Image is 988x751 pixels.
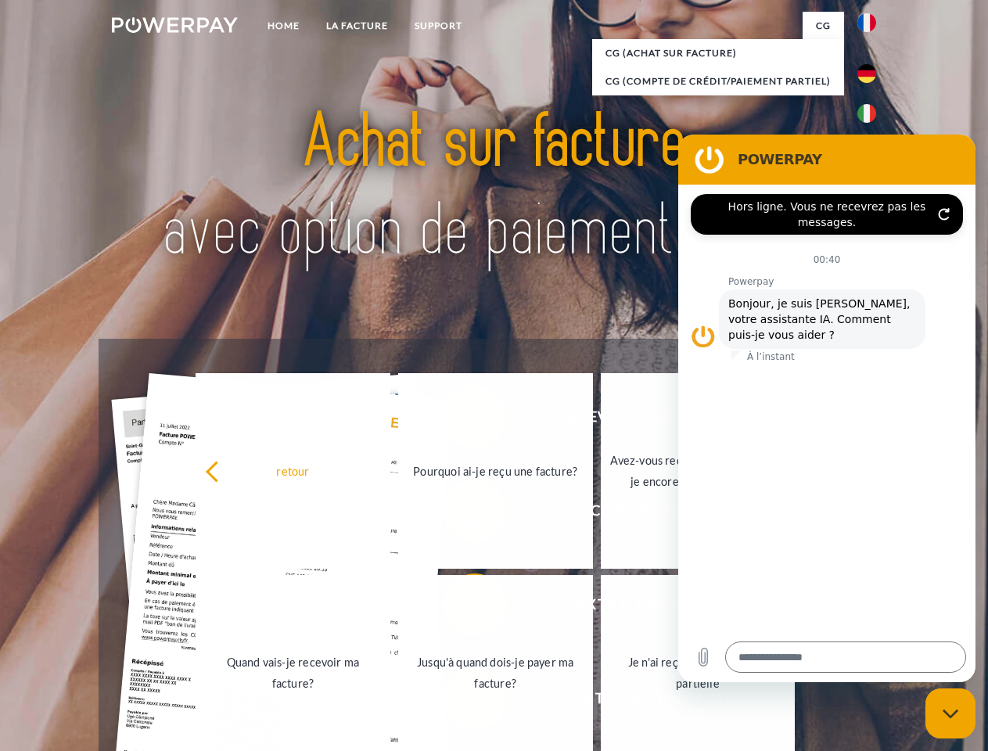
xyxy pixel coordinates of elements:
[803,12,844,40] a: CG
[408,460,584,481] div: Pourquoi ai-je reçu une facture?
[925,688,975,738] iframe: Bouton de lancement de la fenêtre de messagerie, conversation en cours
[254,12,313,40] a: Home
[149,75,839,300] img: title-powerpay_fr.svg
[592,67,844,95] a: CG (Compte de crédit/paiement partiel)
[610,450,786,492] div: Avez-vous reçu mes paiements, ai-je encore un solde ouvert?
[401,12,476,40] a: Support
[610,652,786,694] div: Je n'ai reçu qu'une livraison partielle
[313,12,401,40] a: LA FACTURE
[112,17,238,33] img: logo-powerpay-white.svg
[592,39,844,67] a: CG (achat sur facture)
[678,135,975,682] iframe: Fenêtre de messagerie
[601,373,796,569] a: Avez-vous reçu mes paiements, ai-je encore un solde ouvert?
[857,104,876,123] img: it
[205,460,381,481] div: retour
[205,652,381,694] div: Quand vais-je recevoir ma facture?
[857,64,876,83] img: de
[408,652,584,694] div: Jusqu'à quand dois-je payer ma facture?
[857,13,876,32] img: fr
